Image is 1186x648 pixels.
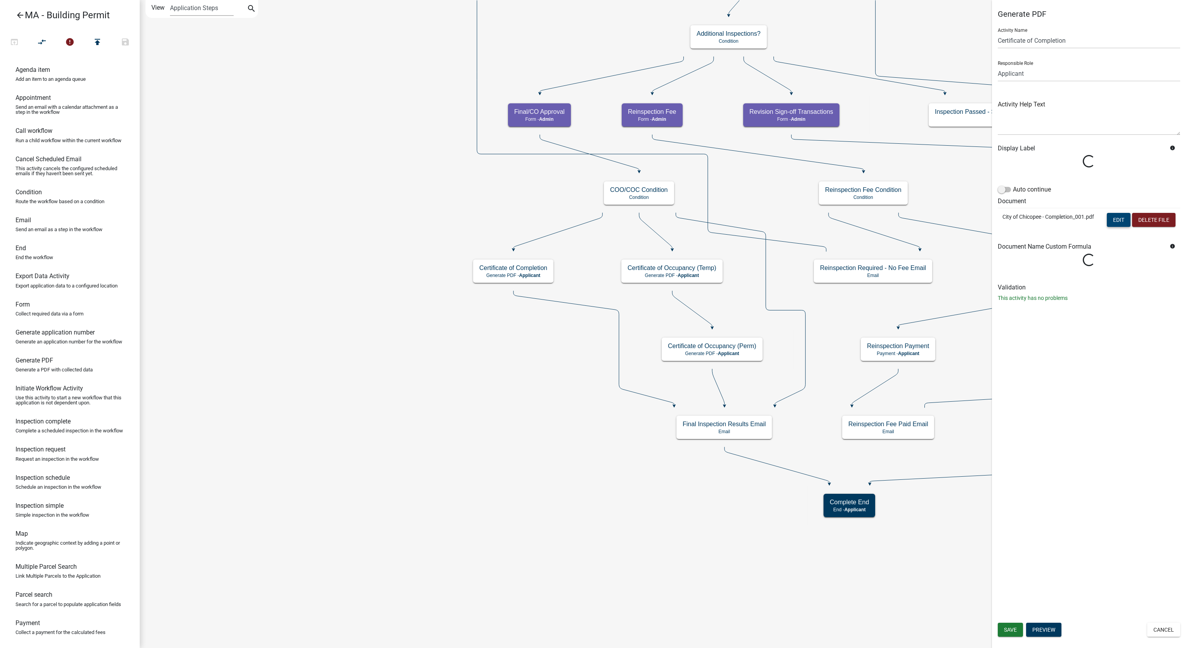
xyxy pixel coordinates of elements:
[479,273,547,278] p: Generate PDF -
[830,507,869,512] p: End -
[898,351,919,356] span: Applicant
[16,367,93,372] p: Generate a PDF with collected data
[652,117,666,122] span: Admin
[749,117,833,122] p: Form -
[16,512,89,517] p: Simple inspection in the workflow
[16,188,42,196] h6: Condition
[1004,627,1017,633] span: Save
[1107,213,1131,227] button: Edit
[678,273,699,278] span: Applicant
[628,273,716,278] p: Generate PDF -
[998,284,1180,291] h6: Validation
[683,420,766,428] h5: Final Inspection Results Email
[998,145,1164,152] h6: Display Label
[16,357,53,364] h6: Generate PDF
[825,186,902,193] h5: Reinspection Fee Condition
[16,10,25,21] i: arrow_back
[844,507,866,512] span: Applicant
[16,456,99,462] p: Request an inspection in the workflow
[16,502,64,509] h6: Inspection simple
[848,420,928,428] h5: Reinspection Fee Paid Email
[697,30,761,37] h5: Additional Inspections?
[93,37,102,48] i: publish
[16,283,118,288] p: Export application data to a configured location
[16,244,26,252] h6: End
[718,351,739,356] span: Applicant
[65,37,75,48] i: error
[16,484,101,489] p: Schedule an inspection in the workflow
[1147,623,1180,637] button: Cancel
[16,591,52,598] h6: Parcel search
[479,264,547,272] h5: Certificate of Completion
[16,540,124,550] p: Indicate geographic context by adding a point or polygon.
[683,429,766,434] p: Email
[1002,213,1096,221] p: City of Chicopee - Completion_001.pdf
[1170,145,1175,151] i: info
[247,4,256,15] i: search
[16,311,83,316] p: Collect required data via a form
[111,34,139,51] button: Save
[16,446,66,453] h6: Inspection request
[16,227,102,232] p: Send an email as a step in the workflow
[16,619,40,627] h6: Payment
[820,273,926,278] p: Email
[16,573,101,578] p: Link Multiple Parcels to the Application
[998,243,1164,250] h6: Document Name Custom Formula
[16,66,50,73] h6: Agenda item
[16,301,30,308] h6: Form
[514,117,565,122] p: Form -
[16,216,31,224] h6: Email
[16,272,69,280] h6: Export Data Activity
[16,127,52,134] h6: Call workflow
[791,117,805,122] span: Admin
[16,530,28,537] h6: Map
[539,117,553,122] span: Admin
[28,34,56,51] button: Auto Layout
[514,108,565,115] h5: Final/CO Approval
[245,3,258,16] button: search
[668,342,756,350] h5: Certificate of Occupancy (Perm)
[935,117,1079,122] p: Email
[1132,213,1176,227] button: Delete File
[83,34,111,51] button: Publish
[628,108,676,115] h5: Reinspection Fee
[0,34,139,53] div: Workflow actions
[998,9,1180,19] h5: Generate PDF
[16,105,124,115] p: Send an email with a calendar attachment as a step in the workflow
[16,166,124,176] p: This activity cancels the configured scheduled emails if they haven't been sent yet.
[830,498,869,506] h5: Complete End
[848,429,928,434] p: Email
[16,428,123,433] p: Complete a scheduled inspection in the workflow
[16,395,124,405] p: Use this activity to start a new workflow that this application is not dependent upon.
[998,623,1023,637] button: Save
[610,195,668,200] p: Condition
[16,138,121,143] p: Run a child workflow within the current workflow
[628,117,676,122] p: Form -
[825,195,902,200] p: Condition
[0,34,28,51] button: Test Workflow
[998,294,1180,302] p: This activity has no problems
[16,94,51,101] h6: Appointment
[998,185,1051,194] label: Auto continue
[749,108,833,115] h5: Revision Sign-off Transactions
[6,6,127,24] a: MA - Building Permit
[56,34,84,51] button: 17 problems in this workflow
[628,264,716,272] h5: Certificate of Occupancy (Temp)
[121,37,130,48] i: save
[10,37,19,48] i: open_in_browser
[1026,623,1061,637] button: Preview
[935,108,1079,115] h5: Inspection Passed - Schedule Next Inspection Email
[16,418,71,425] h6: Inspection complete
[16,630,106,635] p: Collect a payment for the calculated fees
[820,264,926,272] h5: Reinspection Required - No Fee Email
[867,351,929,356] p: Payment -
[16,255,53,260] p: End the workflow
[38,37,47,48] i: compare_arrows
[16,563,77,570] h6: Multiple Parcel Search
[998,197,1180,205] h6: Document
[610,186,668,193] h5: COO/COC Condition
[16,199,104,204] p: Route the workflow based on a condition
[16,474,70,481] h6: Inspection schedule
[519,273,541,278] span: Applicant
[1170,244,1175,249] i: info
